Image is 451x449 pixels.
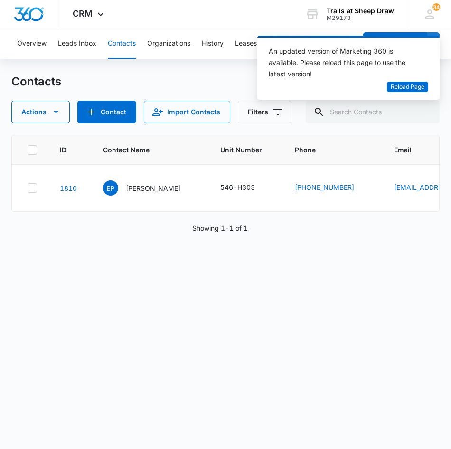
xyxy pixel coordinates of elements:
div: account name [327,7,394,15]
button: Add Contact [363,32,427,55]
span: ID [60,145,66,155]
p: [PERSON_NAME] [126,183,180,193]
h1: Contacts [11,75,61,89]
span: 34 [432,3,440,11]
button: Leases [235,28,257,59]
div: Phone - (970) 420-6507 - Select to Edit Field [295,182,371,194]
div: 546-H303 [220,182,255,192]
div: An updated version of Marketing 360 is available. Please reload this page to use the latest version! [269,46,417,80]
button: Import Contacts [144,101,230,123]
button: Reload Page [387,82,428,93]
span: CRM [73,9,93,19]
span: Phone [295,145,357,155]
button: History [202,28,224,59]
button: Overview [17,28,47,59]
button: Leads Inbox [58,28,96,59]
div: notifications count [432,3,440,11]
span: EP [103,180,118,196]
button: Organizations [147,28,190,59]
span: Contact Name [103,145,184,155]
button: Tasks [324,28,342,59]
button: Filters [238,101,291,123]
input: Search Contacts [306,101,440,123]
span: Reload Page [391,83,424,92]
button: Contacts [108,28,136,59]
p: Showing 1-1 of 1 [192,223,248,233]
div: Unit Number - 546-H303 - Select to Edit Field [220,182,272,194]
button: Calendar [354,28,382,59]
button: Add Contact [77,101,136,123]
button: Rent Offerings [268,28,313,59]
a: [PHONE_NUMBER] [295,182,354,192]
button: Actions [11,101,70,123]
span: Unit Number [220,145,272,155]
div: account id [327,15,394,21]
div: Contact Name - Eduardo Perez - Select to Edit Field [103,180,197,196]
a: Navigate to contact details page for Eduardo Perez [60,184,77,192]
